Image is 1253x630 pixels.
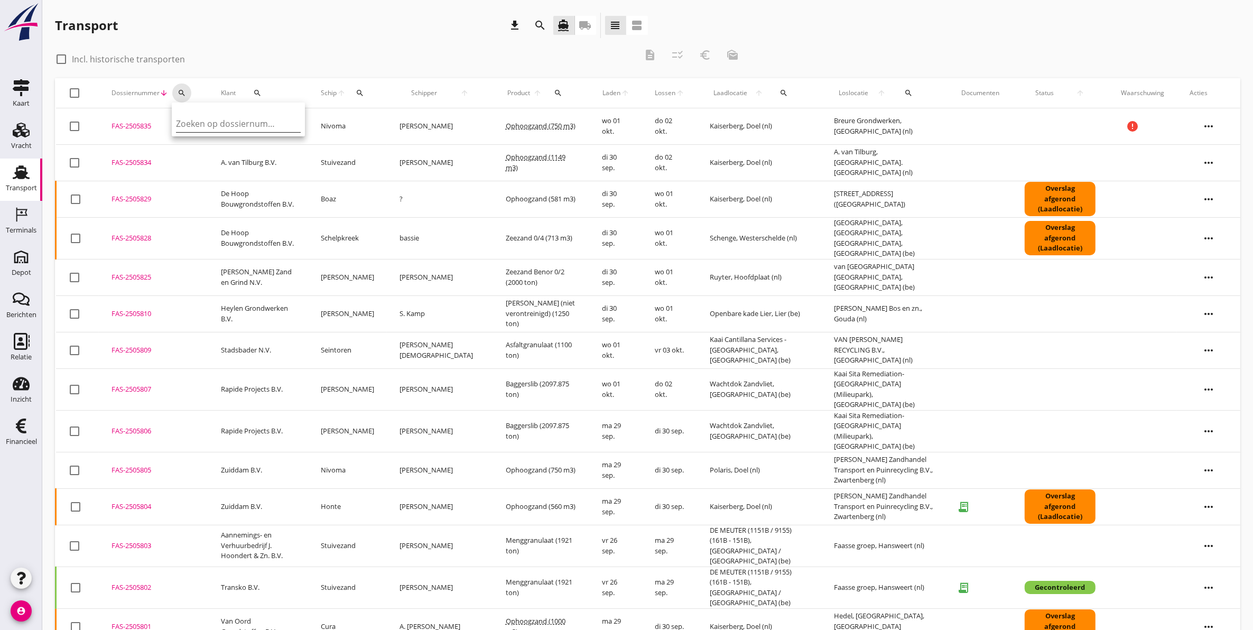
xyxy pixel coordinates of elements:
div: FAS-2505803 [112,541,196,551]
td: ma 29 sep. [589,488,642,525]
td: [PERSON_NAME] [308,410,387,452]
td: A. van Tilburg B.V. [208,144,308,181]
td: Aannemings- en Verhuurbedrijf J. Hoondert & Zn. B.V. [208,525,308,567]
i: download [509,19,522,32]
span: Lossen [655,88,676,98]
div: Depot [12,269,31,276]
td: Schelpkreek [308,217,387,259]
td: [PERSON_NAME] [387,452,493,488]
i: arrow_downward [160,89,168,97]
div: Overslag afgerond (Laadlocatie) [1025,489,1096,524]
td: do 02 okt. [642,368,697,410]
div: Overslag afgerond (Laadlocatie) [1025,221,1096,255]
i: more_horiz [1194,263,1223,292]
div: FAS-2505829 [112,194,196,205]
td: [STREET_ADDRESS] ([GEOGRAPHIC_DATA]) [821,181,949,217]
div: Inzicht [11,396,32,403]
i: more_horiz [1194,456,1223,485]
span: Schipper [400,88,449,98]
i: search [554,89,563,97]
td: ma 29 sep. [642,525,697,567]
td: Breure Grondwerken, [GEOGRAPHIC_DATA] (nl) [821,108,949,145]
div: FAS-2505834 [112,157,196,168]
td: A. van Tilburg, [GEOGRAPHIC_DATA]. [GEOGRAPHIC_DATA] (nl) [821,144,949,181]
td: [PERSON_NAME] [308,295,387,332]
td: [PERSON_NAME] Zandhandel Transport en Puinrecycling B.V., Zwartenberg (nl) [821,488,949,525]
i: arrow_upward [1065,89,1096,97]
td: di 30 sep. [589,181,642,217]
td: S. Kamp [387,295,493,332]
span: Ophoogzand (1149 m3) [506,152,565,172]
td: Ophoogzand (560 m3) [493,488,590,525]
td: Rapide Projects B.V. [208,410,308,452]
div: FAS-2505802 [112,582,196,593]
td: [PERSON_NAME] (niet verontreinigd) (1250 ton) [493,295,590,332]
div: Vracht [11,142,32,149]
td: Ophoogzand (581 m3) [493,181,590,217]
td: ma 29 sep. [589,452,642,488]
td: di 30 sep. [589,217,642,259]
td: vr 03 okt. [642,332,697,368]
td: Menggranulaat (1921 ton) [493,525,590,567]
div: FAS-2505809 [112,345,196,356]
td: [PERSON_NAME] [308,368,387,410]
td: wo 01 okt. [589,332,642,368]
td: Faasse groep, Hansweert (nl) [821,525,949,567]
td: wo 01 okt. [589,108,642,145]
td: Openbare kade Lier, Lier (be) [697,295,821,332]
td: Wachtdok Zandvliet, [GEOGRAPHIC_DATA] (be) [697,368,821,410]
span: Laadlocatie [710,88,751,98]
td: vr 26 sep. [589,567,642,608]
i: receipt_long [953,496,974,517]
span: Product [506,88,532,98]
td: [PERSON_NAME] Zandhandel Transport en Puinrecycling B.V., Zwartenberg (nl) [821,452,949,488]
td: [PERSON_NAME] [387,259,493,295]
td: Heylen Grondwerken B.V. [208,295,308,332]
div: Gecontroleerd [1025,581,1096,595]
td: Zeezand Benor 0/2 (2000 ton) [493,259,590,295]
span: Schip [321,88,337,98]
div: FAS-2505805 [112,465,196,476]
span: Loslocatie [834,88,873,98]
td: [PERSON_NAME] [308,259,387,295]
td: Kaiserberg, Doel (nl) [697,108,821,145]
div: Terminals [6,227,36,234]
i: account_circle [11,600,32,622]
td: ? [387,181,493,217]
td: Kaiserberg, Doel (nl) [697,488,821,525]
img: logo-small.a267ee39.svg [2,3,40,42]
td: Faasse groep, Hansweert (nl) [821,567,949,608]
td: VAN [PERSON_NAME] RECYCLING B.V., [GEOGRAPHIC_DATA] (nl) [821,332,949,368]
div: Waarschuwing [1121,88,1164,98]
div: Acties [1190,88,1228,98]
td: Stuivezand [308,525,387,567]
td: di 30 sep. [589,144,642,181]
td: Nivoma [308,108,387,145]
td: di 30 sep. [589,295,642,332]
i: arrow_upward [337,89,346,97]
i: receipt_long [953,577,974,598]
div: FAS-2505825 [112,272,196,283]
div: FAS-2505828 [112,233,196,244]
td: do 02 okt. [642,144,697,181]
td: [PERSON_NAME] [387,567,493,608]
td: wo 01 okt. [589,368,642,410]
td: do 02 okt. [642,108,697,145]
i: view_agenda [631,19,644,32]
td: Menggranulaat (1921 ton) [493,567,590,608]
span: Dossiernummer [112,88,160,98]
td: ma 29 sep. [642,567,697,608]
div: Relatie [11,354,32,360]
td: [GEOGRAPHIC_DATA], [GEOGRAPHIC_DATA], [GEOGRAPHIC_DATA], [GEOGRAPHIC_DATA] (be) [821,217,949,259]
td: Nivoma [308,452,387,488]
td: Stadsbader N.V. [208,332,308,368]
td: [PERSON_NAME] Bos en zn., Gouda (nl) [821,295,949,332]
i: local_shipping [579,19,592,32]
td: di 30 sep. [642,410,697,452]
div: Klant [221,80,295,106]
i: search [780,89,788,97]
i: arrow_upward [873,89,890,97]
td: ma 29 sep. [589,410,642,452]
i: search [904,89,913,97]
td: De Hoop Bouwgrondstoffen B.V. [208,181,308,217]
